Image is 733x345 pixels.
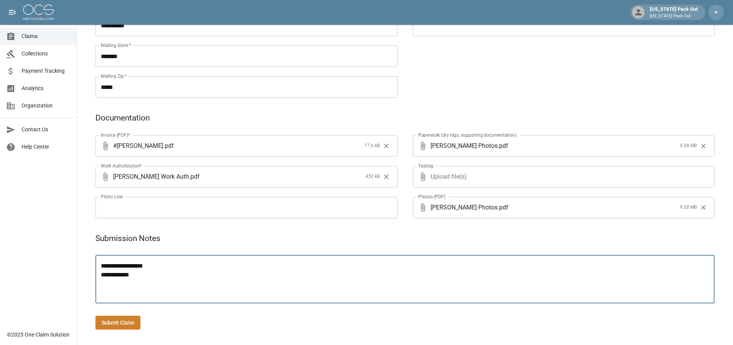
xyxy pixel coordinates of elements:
span: Analytics [22,84,70,92]
span: 452 kB [366,173,380,181]
button: Clear [381,140,392,152]
span: Contact Us [22,126,70,134]
button: open drawer [5,5,20,20]
label: Paperwork (dry logs, supporting documentation) [418,132,516,138]
span: . pdf [163,141,174,150]
div: © 2025 One Claim Solution [7,331,70,338]
label: Invoice (PDF)* [101,132,130,138]
label: Photo Link [101,193,123,200]
span: 9.28 MB [680,204,697,211]
div: [US_STATE] Pack Out [647,5,701,19]
label: Work Authorization* [101,162,142,169]
span: Collections [22,50,70,58]
span: [PERSON_NAME] Photos [431,141,498,150]
span: Claims [22,32,70,40]
span: Organization [22,102,70,110]
span: Upload file(s) [431,166,694,188]
span: . pdf [498,141,508,150]
button: Clear [381,171,392,183]
span: 17.6 kB [364,142,380,150]
span: . pdf [498,203,508,212]
span: . pdf [189,172,200,181]
label: Testing [418,162,433,169]
label: Mailing State [101,42,131,49]
span: [PERSON_NAME] Photos [431,203,498,212]
button: Clear [698,202,709,213]
span: Help Center [22,143,70,151]
p: [US_STATE] Pack Out [650,13,698,20]
button: Clear [698,140,709,152]
label: Photos (PDF) [418,193,446,200]
img: ocs-logo-white-transparent.png [23,5,54,20]
button: Submit Claim [95,316,140,330]
span: #[PERSON_NAME] [113,141,163,150]
label: Mailing Zip [101,73,127,79]
span: 9.28 MB [680,142,697,150]
span: Payment Tracking [22,67,70,75]
span: [PERSON_NAME] Work Auth [113,172,189,181]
